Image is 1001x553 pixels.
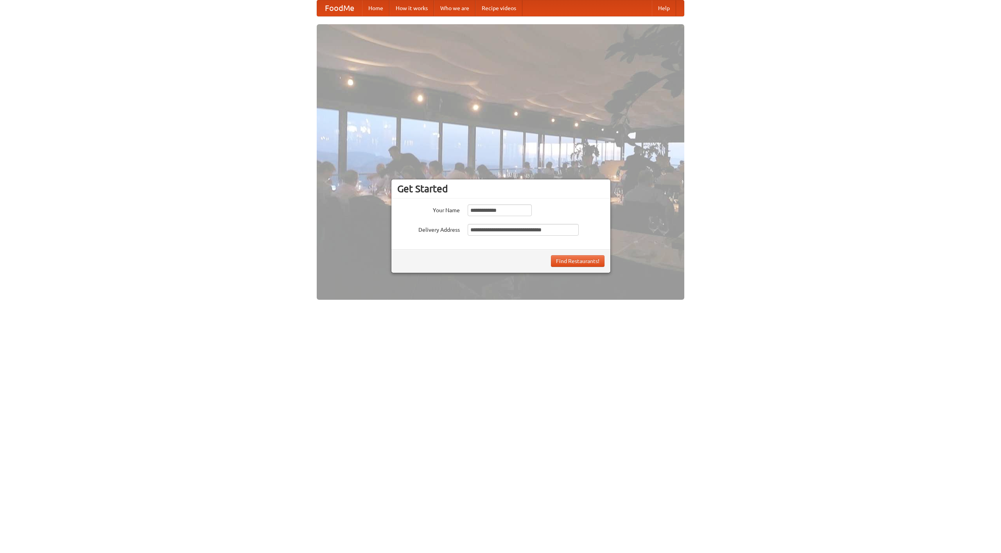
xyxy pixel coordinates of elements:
h3: Get Started [397,183,605,195]
label: Your Name [397,204,460,214]
a: Who we are [434,0,475,16]
a: Home [362,0,389,16]
a: How it works [389,0,434,16]
label: Delivery Address [397,224,460,234]
a: Help [652,0,676,16]
a: Recipe videos [475,0,522,16]
a: FoodMe [317,0,362,16]
button: Find Restaurants! [551,255,605,267]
